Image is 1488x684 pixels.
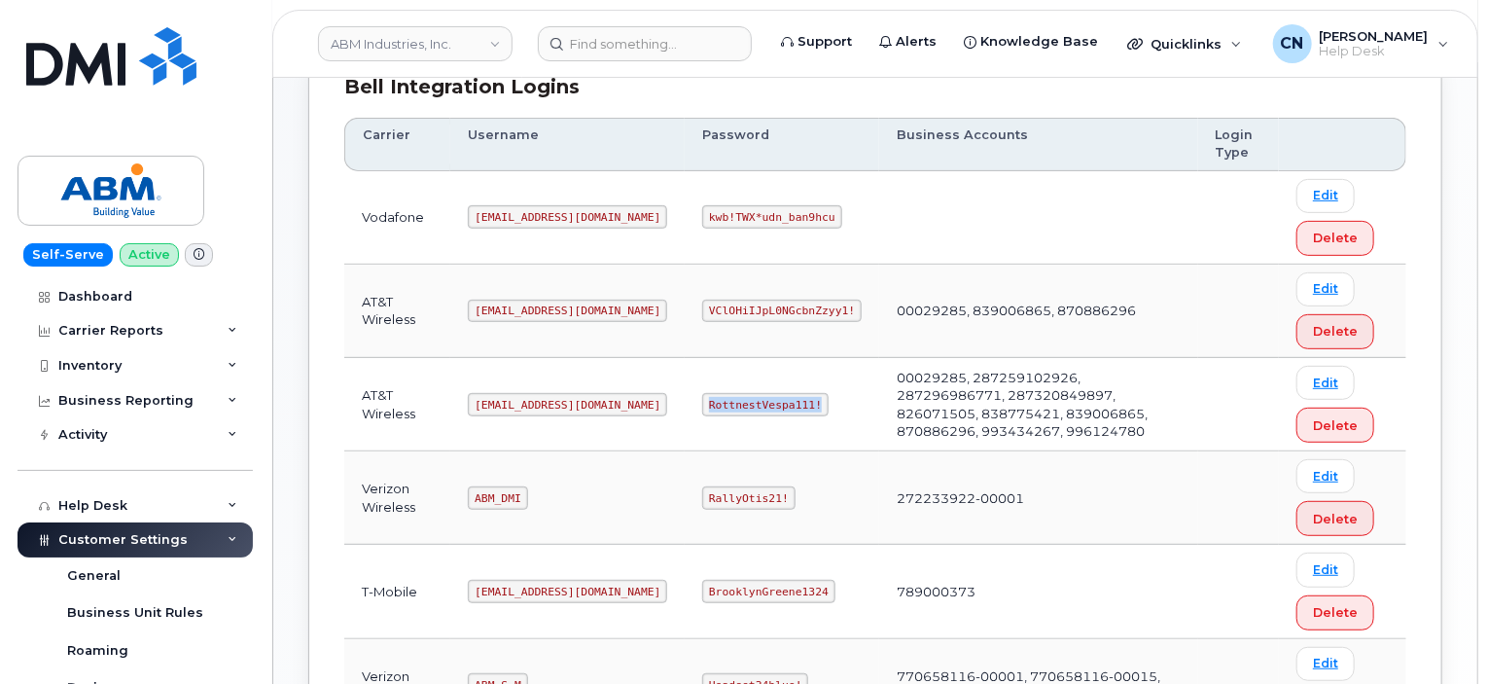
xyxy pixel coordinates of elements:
a: ABM Industries, Inc. [318,26,513,61]
span: Delete [1313,510,1358,528]
td: T-Mobile [344,545,450,638]
a: Edit [1296,272,1355,306]
td: 789000373 [879,545,1197,638]
code: RottnestVespa111! [702,393,829,416]
a: Support [767,22,866,61]
span: Help Desk [1320,44,1429,59]
button: Delete [1296,221,1374,256]
code: [EMAIL_ADDRESS][DOMAIN_NAME] [468,580,667,603]
td: Verizon Wireless [344,451,450,545]
a: Edit [1296,179,1355,213]
code: VClOHiIJpL0NGcbnZzyy1! [702,300,862,323]
th: Carrier [344,118,450,171]
input: Find something... [538,26,752,61]
a: Edit [1296,553,1355,587]
button: Delete [1296,595,1374,630]
th: Password [685,118,879,171]
th: Business Accounts [879,118,1197,171]
code: RallyOtis21! [702,486,795,510]
span: Delete [1313,229,1358,247]
button: Delete [1296,501,1374,536]
div: Connor Nguyen [1259,24,1463,63]
a: Edit [1296,366,1355,400]
span: Knowledge Base [980,32,1098,52]
a: Alerts [866,22,950,61]
span: [PERSON_NAME] [1320,28,1429,44]
td: 00029285, 287259102926, 287296986771, 287320849897, 826071505, 838775421, 839006865, 870886296, 9... [879,358,1197,451]
span: Alerts [896,32,937,52]
code: [EMAIL_ADDRESS][DOMAIN_NAME] [468,393,667,416]
span: Support [797,32,852,52]
span: Delete [1313,322,1358,341]
th: Login Type [1198,118,1280,171]
code: [EMAIL_ADDRESS][DOMAIN_NAME] [468,300,667,323]
code: ABM_DMI [468,486,527,510]
div: Quicklinks [1114,24,1256,63]
td: AT&T Wireless [344,265,450,358]
div: Bell Integration Logins [344,73,1406,101]
button: Delete [1296,314,1374,349]
td: 00029285, 839006865, 870886296 [879,265,1197,358]
span: Delete [1313,603,1358,622]
button: Delete [1296,408,1374,443]
span: CN [1281,32,1304,55]
span: Quicklinks [1151,36,1222,52]
a: Knowledge Base [950,22,1112,61]
code: kwb!TWX*udn_ban9hcu [702,205,841,229]
a: Edit [1296,459,1355,493]
th: Username [450,118,685,171]
code: BrooklynGreene1324 [702,580,834,603]
code: [EMAIL_ADDRESS][DOMAIN_NAME] [468,205,667,229]
span: Delete [1313,416,1358,435]
td: 272233922-00001 [879,451,1197,545]
td: Vodafone [344,171,450,265]
a: Edit [1296,647,1355,681]
td: AT&T Wireless [344,358,450,451]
